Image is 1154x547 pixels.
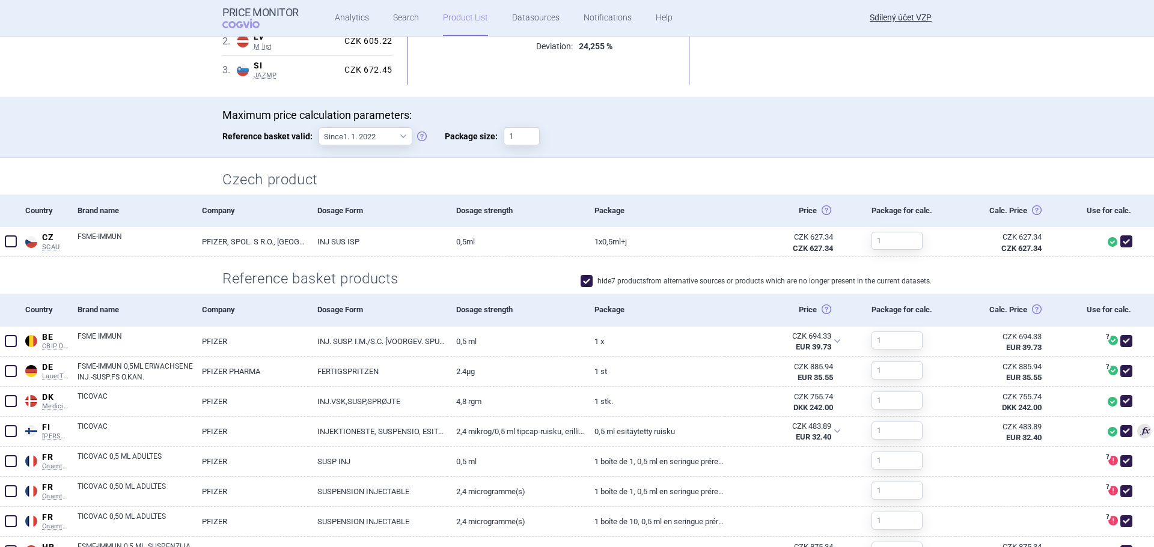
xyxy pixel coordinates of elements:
[724,294,862,326] div: Price
[964,361,1042,372] div: CZK 885.94
[22,360,69,381] a: DEDELauerTaxe CGM
[193,417,308,446] a: PFIZER
[193,357,308,386] a: PFIZER PHARMA
[585,507,724,536] a: 1 Boîte de 10, 0,5 ml en seringue préremplie, vaccin de l'encéphalite à tiques (inactivé), suspen...
[22,420,69,441] a: FIFI[PERSON_NAME]
[1104,363,1111,370] span: ?
[193,477,308,506] a: PFIZER
[955,327,1057,358] a: CZK 694.33EUR 39.73
[254,61,340,71] span: SI
[733,391,833,402] div: CZK 755.74
[733,361,833,372] div: CZK 885.94
[955,357,1057,388] a: CZK 885.94EUR 35.55
[447,357,585,386] a: 2.4µg
[42,402,69,411] span: Medicinpriser
[78,361,193,382] a: FSME-IMMUN 0,5ML ERWACHSENE INJ.-SUSP.FS O.KAN.
[308,387,447,416] a: INJ.VSK,SUSP,SPRØJTE
[964,422,1042,432] div: CZK 483.89
[585,195,724,227] div: Package
[254,43,340,51] span: M list
[447,477,585,506] a: 2,4 MICROGRAMME(S)
[222,19,276,28] span: COGVIO
[1006,343,1042,352] strong: EUR 39.73
[22,450,69,471] a: FRFRCnamts CIP
[42,243,69,252] span: SCAU
[42,482,69,493] span: FR
[340,36,392,47] div: CZK 605.22
[872,422,923,440] input: 1
[222,269,408,289] h2: Reference basket products
[308,294,447,326] div: Dosage Form
[42,432,69,441] span: [PERSON_NAME]
[955,294,1057,326] div: Calc. Price
[222,170,932,190] h2: Czech product
[78,481,193,503] a: TICOVAC 0,50 ML ADULTES
[1104,513,1111,521] span: ?
[733,331,831,342] div: CZK 694.33
[585,357,724,386] a: 1 St
[193,327,308,356] a: PFIZER
[504,127,540,145] input: Package size:
[872,512,923,530] input: 1
[319,127,412,145] select: Reference basket valid:
[733,232,833,243] div: CZK 627.34
[222,7,299,19] strong: Price Monitor
[585,387,724,416] a: 1 stk.
[445,127,504,145] span: Package size:
[69,294,193,326] div: Brand name
[193,447,308,476] a: PFIZER
[447,195,585,227] div: Dosage strength
[237,64,249,76] img: Slovenia
[42,342,69,351] span: CBIP DCI
[237,35,249,47] img: Latvia
[42,232,69,243] span: CZ
[42,492,69,501] span: Cnamts CIP
[22,294,69,326] div: Country
[42,332,69,343] span: BE
[1002,403,1042,412] strong: DKK 242.00
[193,227,308,256] a: PFIZER, SPOL. S R.O., [GEOGRAPHIC_DATA]
[308,507,447,536] a: SUSPENSION INJECTABLE
[78,451,193,473] a: TICOVAC 0,5 ML ADULTES
[78,331,193,352] a: FSME IMMUN
[78,511,193,533] a: TICOVAC 0,50 ML ADULTES
[25,335,37,347] img: Belgium
[872,482,923,500] input: 1
[1104,333,1111,340] span: ?
[193,195,308,227] div: Company
[1001,244,1042,253] strong: CZK 627.34
[862,195,955,227] div: Package for calc.
[78,421,193,443] a: TICOVAC
[42,452,69,463] span: FR
[308,417,447,446] a: INJEKTIONESTE, SUSPENSIO, ESITÄYTETTY RUISKU
[733,331,831,352] abbr: SP-CAU-010 Belgie nehrazené LP
[796,342,831,351] strong: EUR 39.73
[585,477,724,506] a: 1 Boîte de 1, 0,5 ml en seringue préremplie, vaccin de l'encéphalite à tiques (inactivé), suspens...
[25,425,37,437] img: Finland
[193,507,308,536] a: PFIZER
[955,387,1057,418] a: CZK 755.74DKK 242.00
[42,522,69,531] span: Cnamts CIP
[1006,373,1042,382] strong: EUR 35.55
[447,507,585,536] a: 2,4 MICROGRAMME(S)
[25,485,37,497] img: France
[1057,294,1137,326] div: Use for calc.
[308,357,447,386] a: FERTIGSPRITZEN
[22,330,69,351] a: BEBECBIP DCI
[585,417,724,446] a: 0,5 ml esitäytetty ruisku
[955,227,1057,258] a: CZK 627.34CZK 627.34
[793,244,833,253] strong: CZK 627.34
[733,232,833,253] abbr: Česko ex-factory
[1057,195,1137,227] div: Use for calc.
[724,195,862,227] div: Price
[579,41,612,51] strong: 24,255 %
[222,127,319,145] span: Reference basket valid:
[22,480,69,501] a: FRFRCnamts CIP
[1006,433,1042,442] strong: EUR 32.40
[447,294,585,326] div: Dosage strength
[585,447,724,476] a: 1 Boîte de 1, 0,5 ml en seringue préremplie avec bouchon-piston sans aiguille attachée + 1 aiguil...
[872,331,923,349] input: 1
[447,327,585,356] a: 0,5 ml
[25,365,37,377] img: Germany
[42,512,69,523] span: FR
